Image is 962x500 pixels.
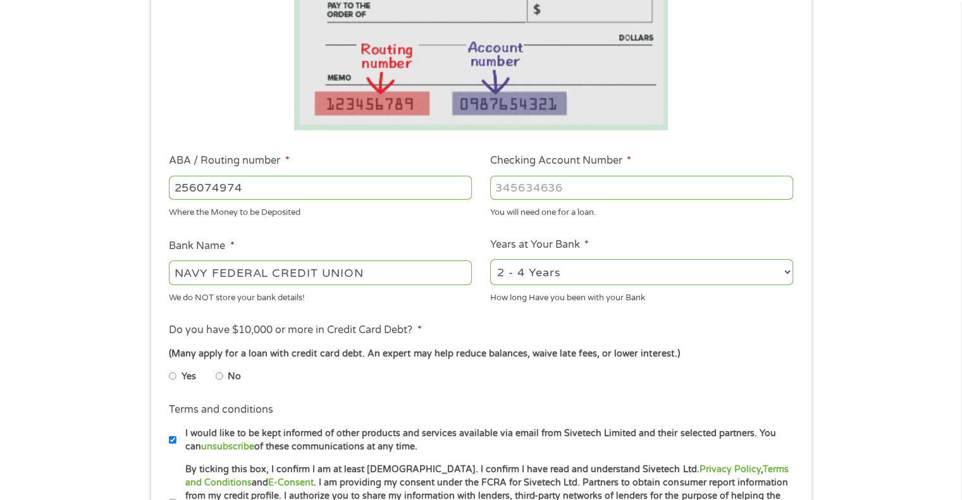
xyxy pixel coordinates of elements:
[182,370,196,384] label: Yes
[169,202,472,219] div: Where the Money to be Deposited
[169,240,234,253] label: Bank Name
[169,324,421,337] label: Do you have $10,000 or more in Credit Card Debt?
[699,464,760,475] a: Privacy Policy
[490,287,793,304] div: How long Have you been with your Bank
[169,154,289,168] label: ABA / Routing number
[201,441,254,452] a: unsubscribe
[176,427,797,454] label: I would like to be kept informed of other products and services available via email from Sivetech...
[490,202,793,219] div: You will need one for a loan.
[228,370,241,384] label: No
[490,176,793,200] input: 345634636
[169,287,472,304] div: We do NOT store your bank details!
[169,347,792,361] div: (Many apply for a loan with credit card debt. An expert may help reduce balances, waive late fees...
[185,464,788,488] a: Terms and Conditions
[169,403,273,417] label: Terms and conditions
[268,477,314,488] a: E-Consent
[490,154,631,168] label: Checking Account Number
[169,176,472,200] input: 263177916
[490,238,589,252] label: Years at Your Bank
